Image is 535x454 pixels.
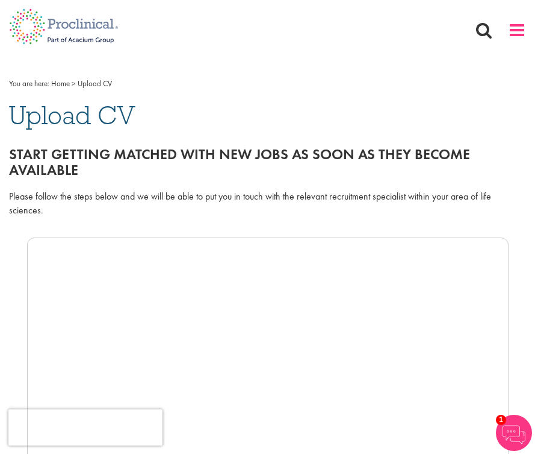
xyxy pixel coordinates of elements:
img: Chatbot [496,415,532,451]
iframe: reCAPTCHA [8,409,162,446]
span: Upload CV [9,99,135,131]
h2: Start getting matched with new jobs as soon as they become available [9,147,526,178]
span: 1 [496,415,506,425]
div: Please follow the steps below and we will be able to put you in touch with the relevant recruitme... [9,190,526,218]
